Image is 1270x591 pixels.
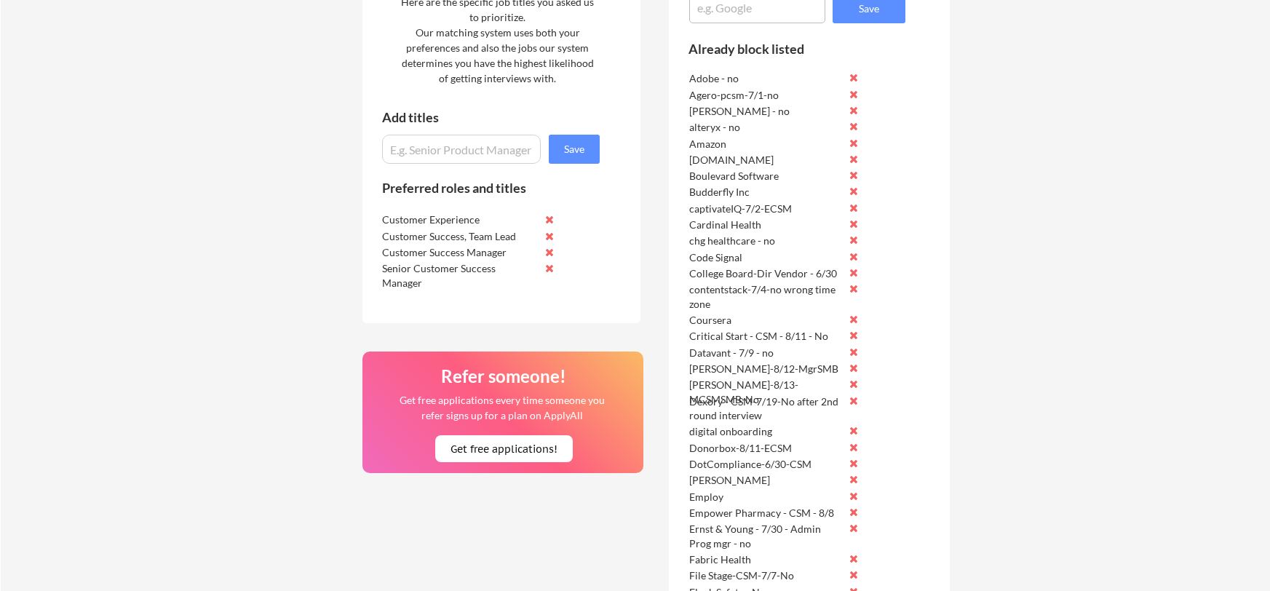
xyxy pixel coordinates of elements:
[689,266,843,281] div: College Board-Dir Vendor - 6/30
[689,457,843,472] div: DotCompliance-6/30-CSM
[382,229,536,244] div: Customer Success, Team Lead
[689,234,843,248] div: chg healthcare - no
[382,181,580,194] div: Preferred roles and titles
[689,153,843,167] div: [DOMAIN_NAME]
[689,169,843,183] div: Boulevard Software
[689,522,843,550] div: Ernst & Young - 7/30 - Admin Prog mgr - no
[689,506,843,520] div: Empower Pharmacy - CSM - 8/8
[689,378,843,406] div: [PERSON_NAME]-8/13-MCSMSMB-No
[382,213,536,227] div: Customer Experience
[689,120,843,135] div: alteryx - no
[689,490,843,504] div: Employ
[398,392,606,423] div: Get free applications every time someone you refer signs up for a plan on ApplyAll
[549,135,600,164] button: Save
[368,368,639,385] div: Refer someone!
[689,568,843,583] div: File Stage-CSM-7/7-No
[689,424,843,439] div: digital onboarding
[382,245,536,260] div: Customer Success Manager
[688,42,886,55] div: Already block listed
[382,261,536,290] div: Senior Customer Success Manager
[689,329,843,344] div: Critical Start - CSM - 8/11 - No
[689,346,843,360] div: Datavant - 7/9 - no
[382,135,541,164] input: E.g. Senior Product Manager
[689,218,843,232] div: Cardinal Health
[689,185,843,199] div: Budderfly Inc
[689,88,843,103] div: Agero-pcsm-7/1-no
[689,473,843,488] div: [PERSON_NAME]
[689,137,843,151] div: Amazon
[689,250,843,265] div: Code Signal
[689,313,843,328] div: Coursera
[689,441,843,456] div: Donorbox-8/11-ECSM
[689,71,843,86] div: Adobe - no
[435,435,573,462] button: Get free applications!
[689,202,843,216] div: captivateIQ-7/2-ECSM
[689,104,843,119] div: [PERSON_NAME] - no
[689,552,843,567] div: Fabric Health
[689,394,843,423] div: Dexory - CSM-7/19-No after 2nd round interview
[689,362,843,376] div: [PERSON_NAME]-8/12-MgrSMB
[382,111,587,124] div: Add titles
[689,282,843,311] div: contentstack-7/4-no wrong time zone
